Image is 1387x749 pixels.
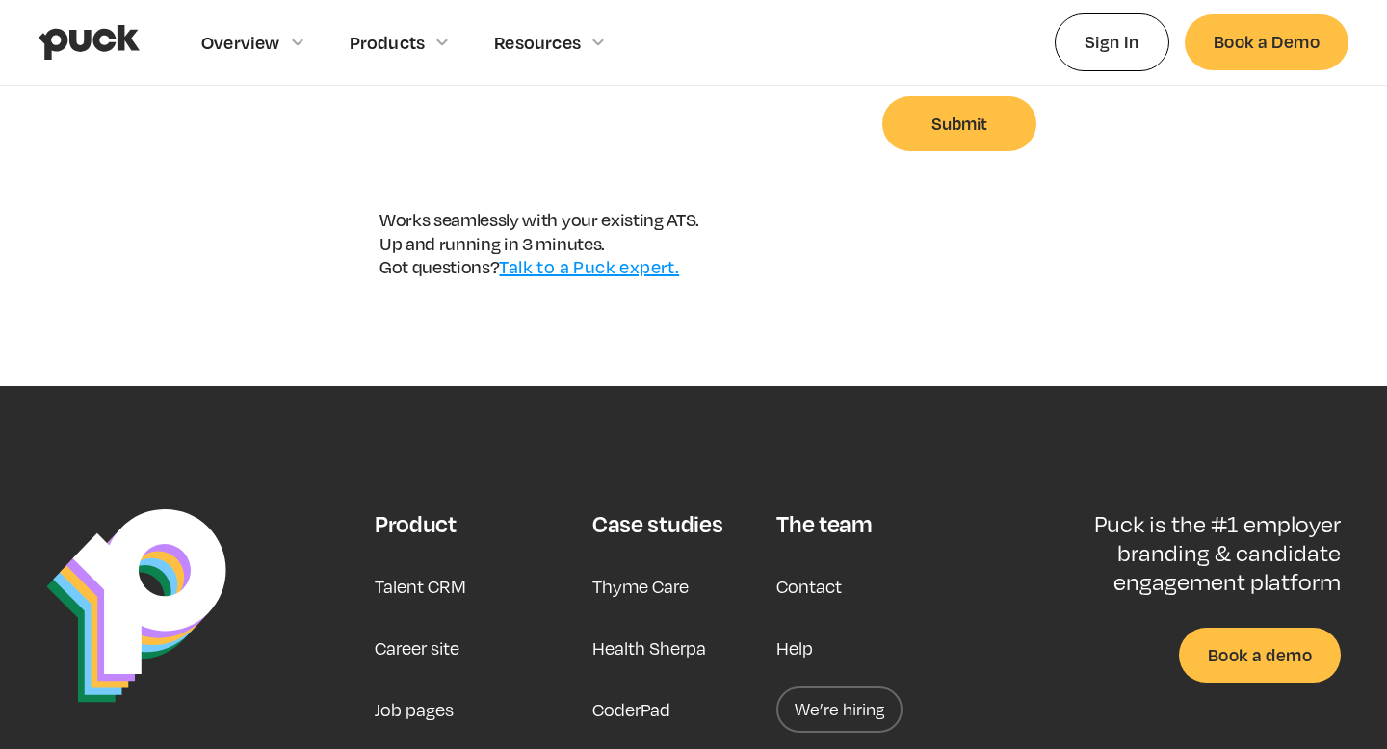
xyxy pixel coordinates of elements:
[592,509,722,538] div: Case studies
[776,686,903,733] a: We’re hiring
[776,509,872,538] div: The team
[494,32,581,53] div: Resources
[350,32,426,53] div: Products
[592,563,689,609] a: Thyme Care
[379,209,699,230] div: Works seamlessly with your existing ATS.
[882,96,1036,151] input: Submit
[1032,509,1341,597] p: Puck is the #1 employer branding & candidate engagement platform
[46,509,226,703] img: Puck Logo
[375,509,457,538] div: Product
[375,563,466,609] a: Talent CRM
[375,686,454,733] a: Job pages
[776,625,813,671] a: Help
[592,625,706,671] a: Health Sherpa
[375,625,459,671] a: Career site
[776,563,842,609] a: Contact
[592,686,670,733] a: CoderPad
[1185,14,1348,69] a: Book a Demo
[499,256,679,277] a: Talk to a Puck expert.
[379,233,699,254] div: Up and running in 3 minutes.
[1055,13,1169,70] a: Sign In
[379,256,699,277] div: Got questions?
[1179,628,1341,683] a: Book a demo
[201,32,280,53] div: Overview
